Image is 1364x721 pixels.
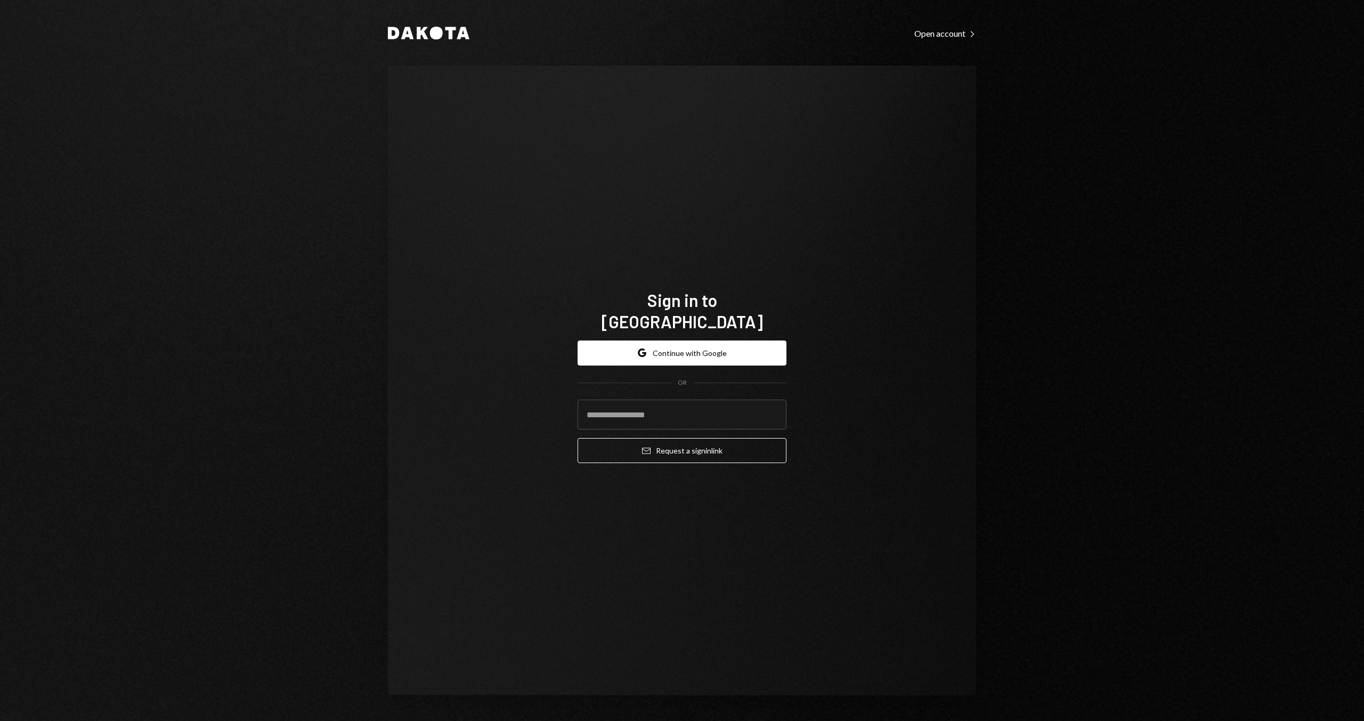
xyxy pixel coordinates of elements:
[678,378,687,387] div: OR
[578,289,786,332] h1: Sign in to [GEOGRAPHIC_DATA]
[914,28,976,39] div: Open account
[578,341,786,366] button: Continue with Google
[578,438,786,463] button: Request a signinlink
[914,27,976,39] a: Open account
